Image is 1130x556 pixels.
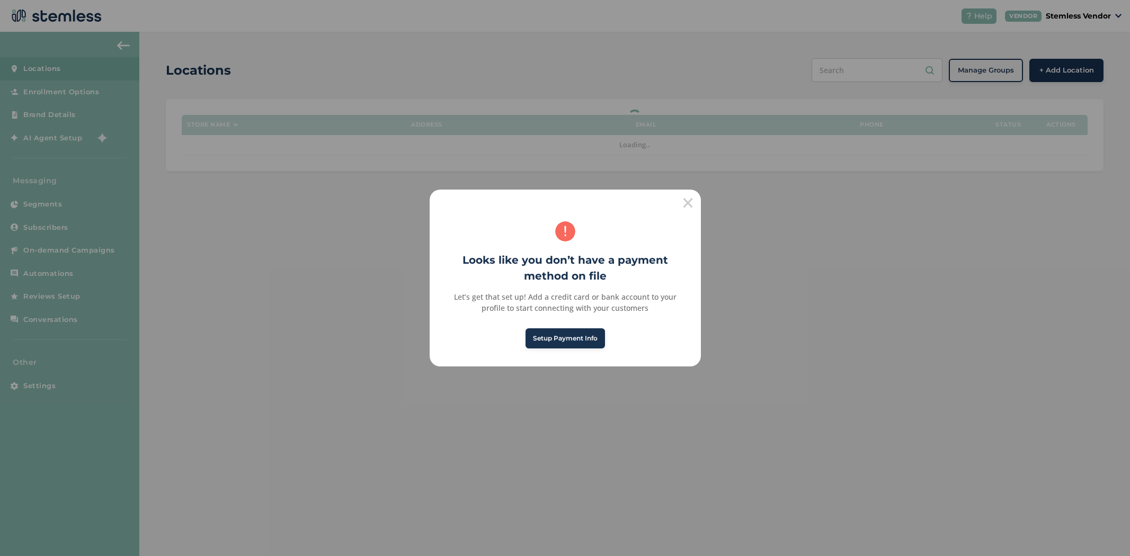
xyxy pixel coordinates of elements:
div: Let’s get that set up! Add a credit card or bank account to your profile to start connecting with... [441,291,689,313]
h2: Looks like you don’t have a payment method on file [430,252,701,284]
button: Setup Payment Info [526,328,605,348]
button: Close this dialog [675,190,701,215]
iframe: Chat Widget [1077,505,1130,556]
